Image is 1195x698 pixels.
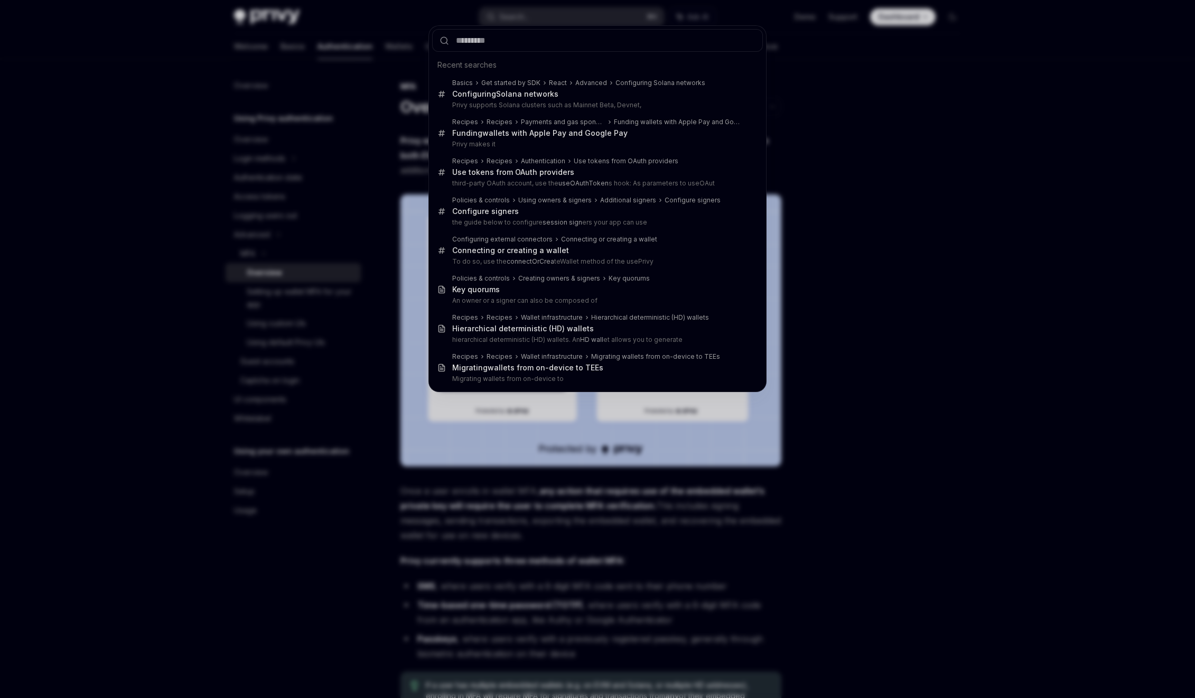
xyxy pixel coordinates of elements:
div: Payments and gas sponsorship [521,118,605,126]
div: Key quorums [609,274,650,283]
div: Use tokens from OAuth providers [452,167,574,177]
div: Connecting or creating a wallet [452,246,569,255]
b: Solana net [496,89,536,98]
div: Recipes [452,157,478,165]
div: Recipes [487,352,512,361]
div: Creating owners & signers [518,274,600,283]
p: third-party OAuth account, use the s hook: As parameters to useOAut [452,179,741,188]
div: Basics [452,79,473,87]
div: Additional signers [600,196,656,204]
div: Recipes [487,118,512,126]
p: Privy makes it [452,140,741,148]
div: React [549,79,567,87]
div: Configure signers [665,196,721,204]
div: wallets with Apple Pay and Google Pay [452,128,628,138]
div: wallets from on-device to TEEs [452,363,603,373]
b: Funding [452,128,482,137]
p: Migrating wallets from on-device to [452,375,741,383]
div: Authentication [521,157,565,165]
div: Wallet infrastructure [521,313,583,322]
div: Using owners & signers [518,196,592,204]
div: Advanced [575,79,607,87]
div: Policies & controls [452,274,510,283]
div: Hierarchical deterministic (HD) wallets [591,313,709,322]
p: An owner or a signer can also be composed of [452,296,741,305]
p: the guide below to configure ers your app can use [452,218,741,227]
p: hierarchical deterministic (HD) wallets. An et allows you to generate [452,336,741,344]
div: Configuring works [452,89,558,99]
div: Recipes [452,118,478,126]
p: Privy supports Solana clusters such as Mainnet Beta, Devnet, [452,101,741,109]
b: connectOrCrea [507,257,554,265]
div: Policies & controls [452,196,510,204]
div: Use tokens from OAuth providers [574,157,678,165]
div: Wallet infrastructure [521,352,583,361]
div: Recipes [487,157,512,165]
div: ums [452,285,500,294]
span: Recent searches [437,60,497,70]
div: Funding wallets with Apple Pay and Google Pay [614,118,741,126]
div: Migrating wallets from on-device to TEEs [591,352,720,361]
div: Configuring Solana networks [615,79,705,87]
div: Recipes [452,352,478,361]
div: Recipes [452,313,478,322]
div: Recipes [487,313,512,322]
b: Key quor [452,285,484,294]
b: Migrating [452,363,488,372]
div: Configure signers [452,207,519,216]
p: To do so, use the teWallet method of the usePrivy [452,257,741,266]
div: Get started by SDK [481,79,540,87]
b: HD wall [580,336,603,343]
div: Configuring external connectors [452,235,553,244]
b: useOAuthToken [558,179,609,187]
div: Hierarchical deterministic (HD) wallets [452,324,594,333]
b: session sign [543,218,582,226]
div: Connecting or creating a wallet [561,235,657,244]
